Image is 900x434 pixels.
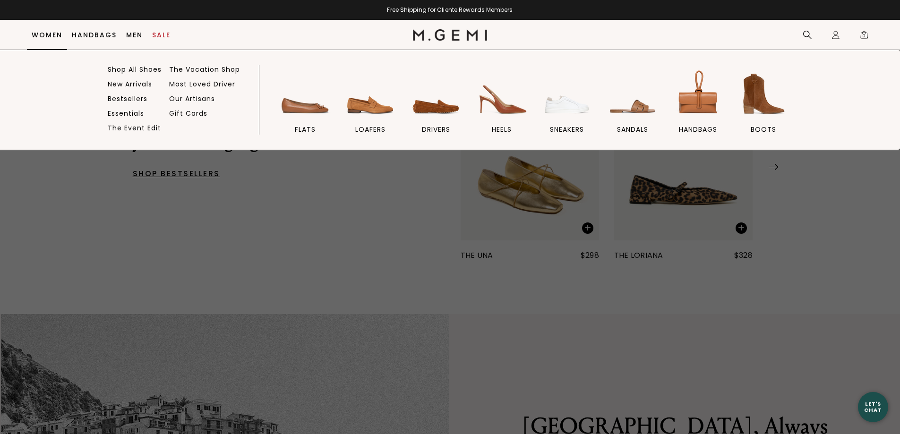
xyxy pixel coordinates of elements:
[604,68,662,150] a: sandals
[492,125,512,134] span: heels
[617,125,648,134] span: sandals
[126,31,143,39] a: Men
[407,68,465,150] a: drivers
[108,94,147,103] a: Bestsellers
[169,109,207,118] a: Gift Cards
[751,125,776,134] span: BOOTS
[735,68,793,150] a: BOOTS
[422,125,450,134] span: drivers
[169,80,235,88] a: Most Loved Driver
[679,125,717,134] span: handbags
[550,125,584,134] span: sneakers
[342,68,400,150] a: loafers
[72,31,117,39] a: Handbags
[540,68,593,120] img: sneakers
[669,68,727,150] a: handbags
[108,109,144,118] a: Essentials
[859,32,869,42] span: 0
[606,68,659,120] img: sandals
[108,80,152,88] a: New Arrivals
[410,68,463,120] img: drivers
[538,68,596,150] a: sneakers
[32,31,62,39] a: Women
[475,68,528,120] img: heels
[413,29,487,41] img: M.Gemi
[279,68,332,120] img: flats
[108,124,161,132] a: The Event Edit
[169,94,215,103] a: Our Artisans
[295,125,316,134] span: flats
[344,68,397,120] img: loafers
[152,31,171,39] a: Sale
[355,125,386,134] span: loafers
[737,68,790,120] img: BOOTS
[858,401,888,413] div: Let's Chat
[276,68,334,150] a: flats
[169,65,240,74] a: The Vacation Shop
[108,65,162,74] a: Shop All Shoes
[472,68,531,150] a: heels
[672,68,725,120] img: handbags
